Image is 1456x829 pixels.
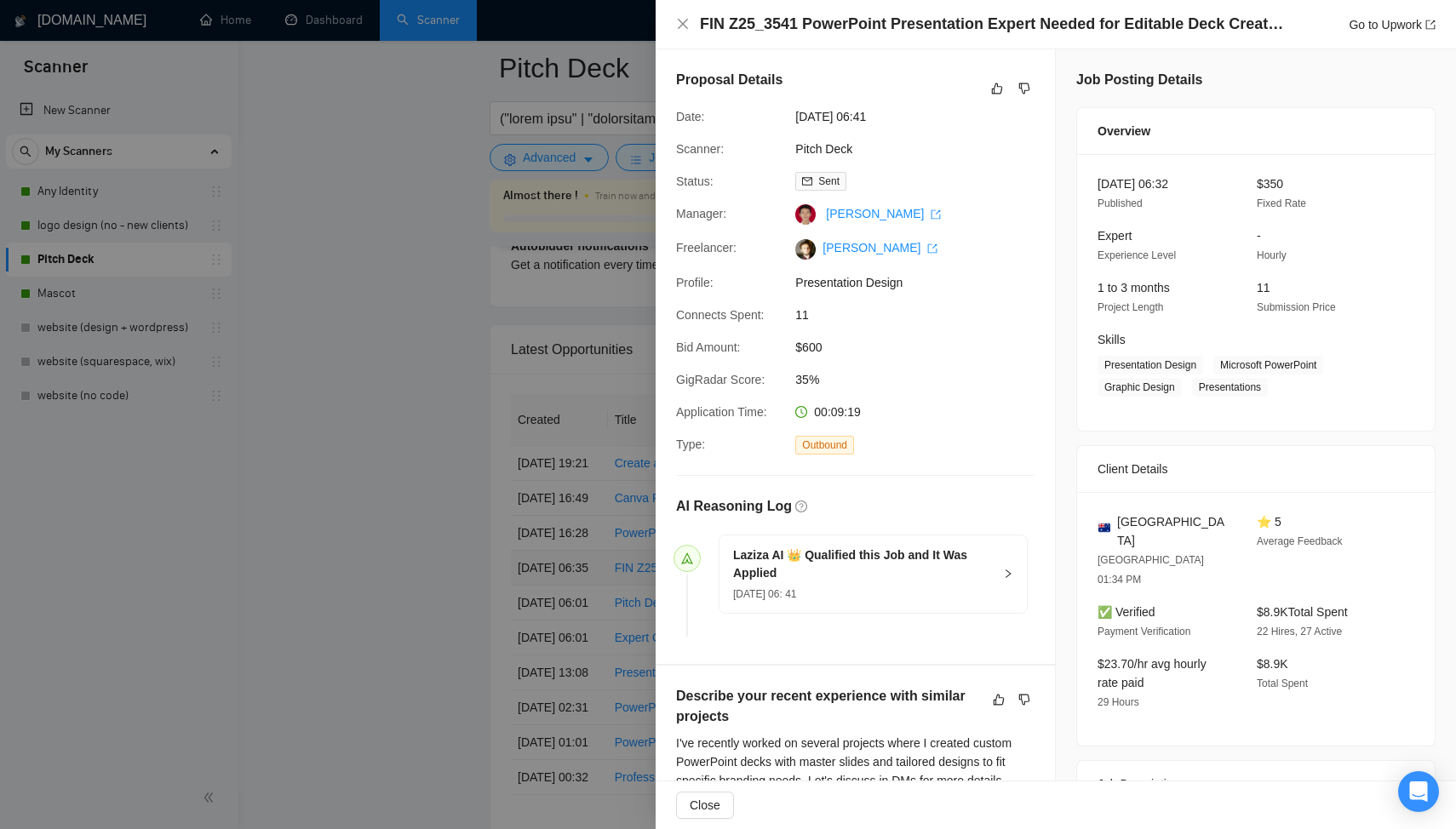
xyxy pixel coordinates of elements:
span: Outbound [795,436,854,455]
h5: Laziza AI 👑 Qualified this Job and It Was Applied [733,546,993,582]
span: Total Spent [1257,677,1308,689]
span: Status: [676,174,714,188]
span: Profile: [676,276,714,289]
span: GigRadar Score: [676,373,765,386]
span: mail [802,176,812,186]
span: Average Feedback [1257,535,1343,547]
img: c1gBwmsl0wiQyvu_M8uhSGLuz-ytkCc3oMeAKoj00p9YS1iN2H4iZ03QCpDM1hYsmJ [795,239,816,260]
button: like [987,78,1007,99]
span: ⭐ 5 [1257,515,1281,529]
span: Application Time: [676,405,767,419]
span: Presentation Design [1098,356,1203,374]
span: 35% [795,370,1051,389]
span: [GEOGRAPHIC_DATA] 01:34 PM [1098,554,1204,586]
span: Hourly [1257,249,1287,261]
div: I've recently worked on several projects where I created custom PowerPoint decks with master slid... [676,734,1035,790]
span: Payment Verification [1098,626,1190,637]
span: Freelancer: [676,241,737,254]
span: ✅ Verified [1098,605,1155,619]
span: $8.9K Total Spent [1257,605,1348,619]
span: right [1003,569,1013,579]
span: $23.70/hr avg hourly rate paid [1098,657,1207,689]
span: export [927,243,937,254]
span: Fixed Rate [1257,197,1306,209]
span: 11 [1257,281,1270,294]
span: question-circle [795,500,807,512]
span: dislike [1018,82,1030,95]
span: Experience Level [1098,249,1176,261]
span: Presentations [1192,378,1268,397]
span: 1 to 3 months [1098,281,1170,294]
span: export [931,209,941,220]
button: dislike [1014,689,1035,710]
span: like [993,693,1005,706]
span: 22 Hires, 27 Active [1257,626,1342,637]
span: like [991,82,1003,95]
button: Close [676,17,690,31]
span: send [681,552,693,564]
span: [DATE] 06:32 [1098,177,1168,191]
button: dislike [1014,78,1035,99]
span: Expert [1098,229,1132,243]
span: export [1425,20,1436,30]
h5: Job Posting Details [1076,70,1202,90]
div: Client Details [1098,446,1414,492]
span: $350 [1257,177,1283,191]
h5: Describe your recent experience with similar projects [676,686,981,727]
a: [PERSON_NAME] export [823,241,937,254]
button: like [989,689,1009,710]
span: 00:09:19 [814,405,861,419]
span: Pitch Deck [795,140,1051,158]
span: [GEOGRAPHIC_DATA] [1117,512,1230,550]
span: Graphic Design [1098,378,1182,397]
span: $8.9K [1257,657,1288,671]
span: Connects Spent: [676,308,765,322]
div: Open Intercom Messenger [1398,771,1439,812]
span: 29 Hours [1098,696,1139,708]
span: Microsoft PowerPoint [1213,356,1323,374]
span: Skills [1098,333,1126,346]
h5: AI Reasoning Log [676,496,792,517]
span: - [1257,229,1261,243]
span: Sent [818,175,840,187]
a: [PERSON_NAME] export [826,207,941,220]
span: [DATE] 06: 41 [733,588,796,600]
button: Close [676,792,734,819]
h4: FIN Z25_3541 PowerPoint Presentation Expert Needed for Editable Deck Creation [700,14,1287,35]
span: Manager: [676,207,726,220]
span: Submission Price [1257,301,1336,313]
span: Scanner: [676,142,724,156]
div: Job Description [1098,761,1414,807]
span: Project Length [1098,301,1163,313]
span: Bid Amount: [676,340,741,354]
a: Go to Upworkexport [1349,18,1436,31]
span: Presentation Design [795,273,1051,292]
span: clock-circle [795,406,807,418]
img: 🇦🇺 [1098,522,1110,534]
span: Date: [676,110,704,123]
h5: Proposal Details [676,70,782,90]
span: Close [690,796,720,815]
span: 11 [795,306,1051,324]
span: dislike [1018,693,1030,706]
span: $600 [795,338,1051,357]
span: Overview [1098,122,1150,140]
span: close [676,17,690,31]
span: [DATE] 06:41 [795,107,1051,126]
span: Type: [676,437,705,451]
span: Published [1098,197,1143,209]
